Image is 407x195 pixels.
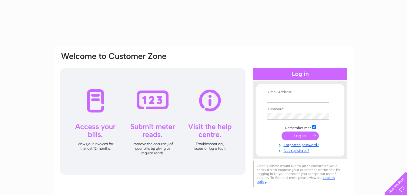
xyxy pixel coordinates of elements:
[265,124,335,130] td: Remember me?
[253,161,347,187] div: Clear Business would like to place cookies on your computer to improve your experience of the sit...
[282,132,319,140] input: Submit
[265,90,335,94] th: Email Address:
[265,107,335,111] th: Password:
[267,147,335,153] a: Not registered?
[267,142,335,147] a: Forgotten password?
[257,176,335,184] a: cookies policy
